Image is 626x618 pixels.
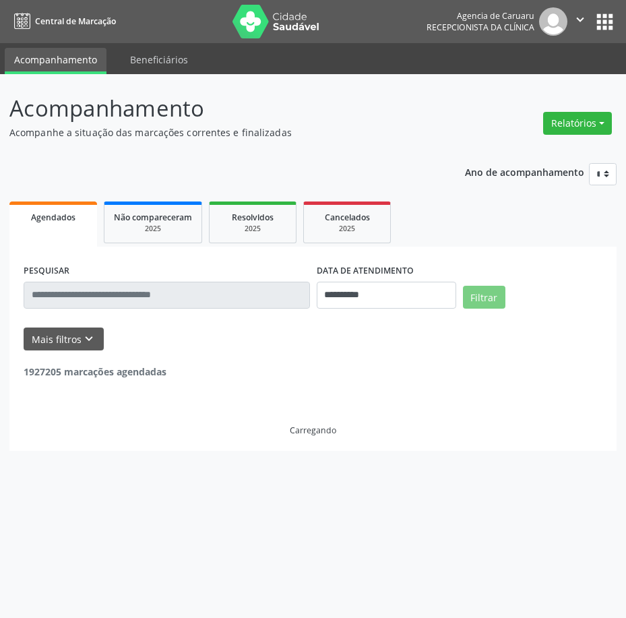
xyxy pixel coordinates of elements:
[114,224,192,234] div: 2025
[9,10,116,32] a: Central de Marcação
[24,365,166,378] strong: 1927205 marcações agendadas
[539,7,567,36] img: img
[573,12,588,27] i: 
[31,212,75,223] span: Agendados
[465,163,584,180] p: Ano de acompanhamento
[317,261,414,282] label: DATA DE ATENDIMENTO
[219,224,286,234] div: 2025
[427,10,534,22] div: Agencia de Caruaru
[24,261,69,282] label: PESQUISAR
[82,332,96,346] i: keyboard_arrow_down
[427,22,534,33] span: Recepcionista da clínica
[463,286,505,309] button: Filtrar
[114,212,192,223] span: Não compareceram
[543,112,612,135] button: Relatórios
[24,328,104,351] button: Mais filtroskeyboard_arrow_down
[290,425,336,436] div: Carregando
[232,212,274,223] span: Resolvidos
[313,224,381,234] div: 2025
[325,212,370,223] span: Cancelados
[121,48,197,71] a: Beneficiários
[593,10,617,34] button: apps
[35,16,116,27] span: Central de Marcação
[5,48,106,74] a: Acompanhamento
[567,7,593,36] button: 
[9,92,435,125] p: Acompanhamento
[9,125,435,140] p: Acompanhe a situação das marcações correntes e finalizadas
